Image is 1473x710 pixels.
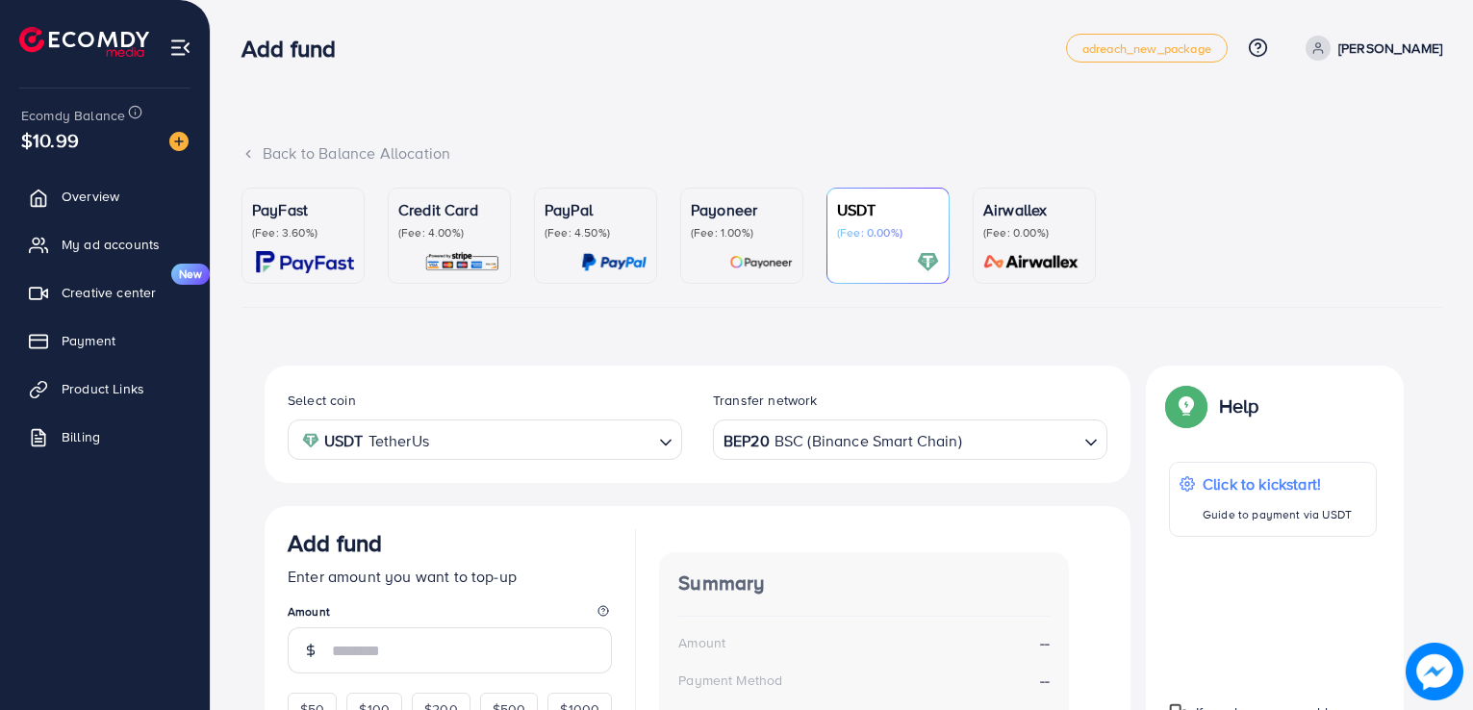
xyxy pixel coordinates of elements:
a: Creative centerNew [14,273,195,312]
img: card [581,251,647,273]
img: card [917,251,939,273]
p: (Fee: 0.00%) [837,225,939,241]
p: (Fee: 3.60%) [252,225,354,241]
img: card [256,251,354,273]
legend: Amount [288,603,612,627]
a: Billing [14,418,195,456]
a: Overview [14,177,195,216]
p: (Fee: 0.00%) [983,225,1085,241]
div: Search for option [288,419,682,459]
p: (Fee: 4.50%) [545,225,647,241]
span: Overview [62,187,119,206]
p: (Fee: 1.00%) [691,225,793,241]
p: Airwallex [983,198,1085,221]
img: image [1406,643,1463,700]
img: image [169,132,189,151]
p: (Fee: 4.00%) [398,225,500,241]
input: Search for option [435,425,651,455]
span: Billing [62,427,100,446]
label: Transfer network [713,391,818,410]
span: New [171,264,210,285]
p: Enter amount you want to top-up [288,565,612,588]
span: Ecomdy Balance [21,106,125,125]
p: USDT [837,198,939,221]
span: Creative center [62,283,156,302]
div: Search for option [713,419,1107,459]
span: adreach_new_package [1082,42,1211,55]
a: adreach_new_package [1066,34,1228,63]
a: [PERSON_NAME] [1298,36,1442,61]
span: BSC (Binance Smart Chain) [775,427,962,455]
p: Payoneer [691,198,793,221]
img: logo [19,27,149,57]
img: coin [302,432,319,449]
p: [PERSON_NAME] [1338,37,1442,60]
img: card [424,251,500,273]
p: Credit Card [398,198,500,221]
p: Click to kickstart! [1203,472,1352,495]
span: My ad accounts [62,235,160,254]
a: Product Links [14,369,195,408]
img: Popup guide [1169,389,1204,423]
p: PayPal [545,198,647,221]
a: My ad accounts [14,225,195,264]
p: Guide to payment via USDT [1203,503,1352,526]
img: card [729,251,793,273]
span: TetherUs [368,427,429,455]
h3: Add fund [241,35,351,63]
a: Payment [14,321,195,360]
label: Select coin [288,391,356,410]
strong: BEP20 [724,427,770,455]
img: menu [169,37,191,59]
span: Product Links [62,379,144,398]
strong: USDT [324,427,364,455]
p: Help [1219,394,1259,418]
span: Payment [62,331,115,350]
div: Back to Balance Allocation [241,142,1442,165]
img: card [978,251,1085,273]
h3: Add fund [288,529,382,557]
p: PayFast [252,198,354,221]
input: Search for option [964,425,1077,455]
span: $10.99 [21,126,79,154]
